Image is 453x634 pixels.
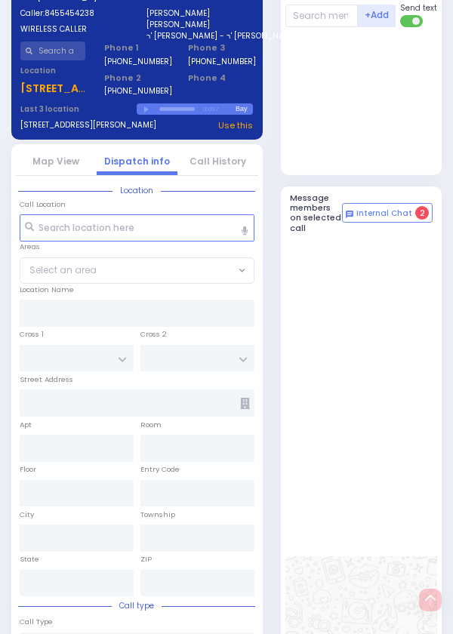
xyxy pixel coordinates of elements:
label: Cross 2 [140,329,167,340]
label: Township [140,509,175,520]
label: ZIP [140,554,152,565]
span: Phone 3 [188,42,253,54]
label: Floor [20,464,36,475]
span: Send text [400,2,437,14]
label: Call Type [20,617,53,627]
button: +Add [358,5,396,27]
button: Internal Chat 2 [342,203,433,223]
label: Areas [20,242,40,252]
u: [STREET_ADDRESS] - Use this [20,81,180,96]
input: Search location here [20,214,254,242]
a: Dispatch info [104,155,170,168]
input: Search a contact [20,42,85,60]
label: Call Location [20,199,66,210]
span: 2 [415,206,429,220]
label: Location [20,65,85,76]
span: 8455454238 [45,8,94,19]
label: Cross 1 [20,329,44,340]
span: Phone 4 [188,72,253,85]
div: Bay [236,103,253,115]
span: Call type [112,600,162,611]
label: Room [140,420,162,430]
span: Select an area [29,263,97,277]
span: Location [112,185,161,196]
label: Last 3 location [20,103,137,115]
label: [PHONE_NUMBER] [104,56,172,67]
input: Search member [285,5,358,27]
label: Street Address [20,374,73,385]
span: Phone 1 [104,42,169,54]
span: Internal Chat [356,208,412,219]
label: ר' [PERSON_NAME] - ר' [PERSON_NAME] [146,30,254,42]
a: Map View [32,155,79,168]
a: Use this [218,119,253,132]
label: State [20,554,39,565]
label: Location Name [20,285,74,295]
label: Apt [20,420,32,430]
span: Phone 2 [104,72,169,85]
h5: Message members on selected call [290,193,342,233]
span: Other building occupants [240,398,250,409]
a: [STREET_ADDRESS][PERSON_NAME] [20,119,156,132]
label: [PHONE_NUMBER] [188,56,256,67]
label: [PERSON_NAME] [146,19,254,30]
label: City [20,509,34,520]
label: [PERSON_NAME] [146,8,254,19]
label: WIRELESS CALLER [20,23,128,35]
label: Entry Code [140,464,180,475]
label: Turn off text [400,14,424,29]
label: [PHONE_NUMBER] [104,85,172,97]
img: comment-alt.png [346,211,353,218]
a: Call History [190,155,246,168]
label: Caller: [20,8,128,19]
